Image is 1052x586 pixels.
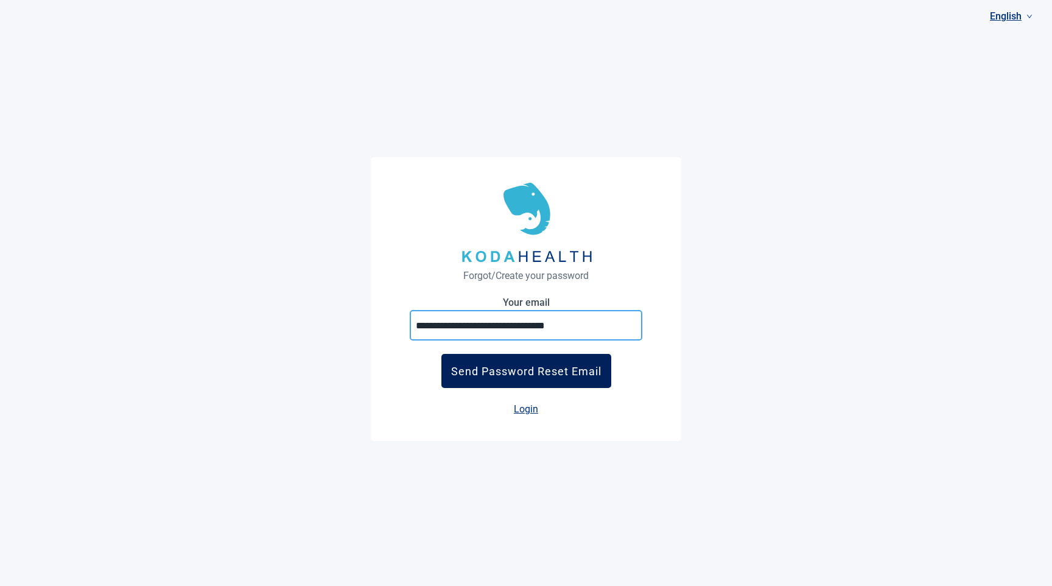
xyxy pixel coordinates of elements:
[410,297,642,308] label: Your email
[451,365,601,378] div: Send Password Reset Email
[1026,13,1033,19] span: down
[441,354,611,388] button: Send Password Reset Email
[514,403,538,415] a: Login
[421,268,631,283] h1: Forgot/Create your password
[985,6,1037,26] a: Current language: English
